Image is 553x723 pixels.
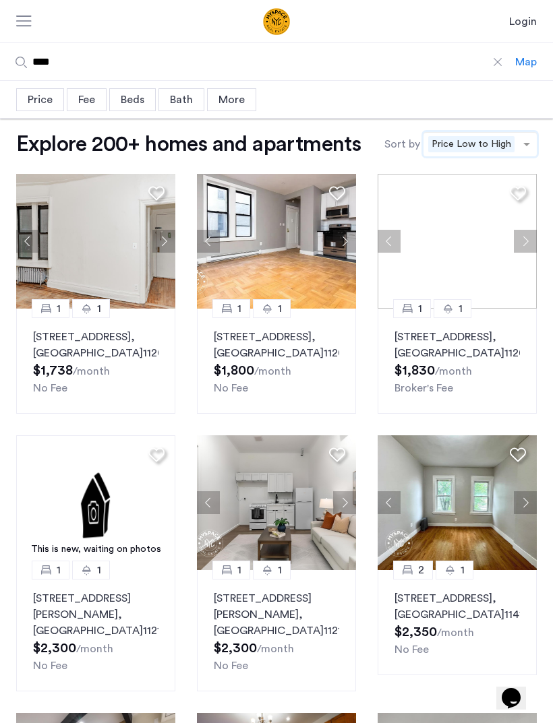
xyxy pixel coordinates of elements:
[378,491,401,514] button: Previous apartment
[207,88,256,111] div: More
[57,562,61,578] span: 1
[395,383,453,394] span: Broker's Fee
[237,301,241,317] span: 1
[16,88,64,111] div: Price
[395,329,520,361] p: [STREET_ADDRESS] 11203
[16,230,39,253] button: Previous apartment
[214,364,254,377] span: $1,800
[333,230,356,253] button: Next apartment
[23,542,169,557] div: This is new, waiting on photos
[237,562,241,578] span: 1
[514,491,537,514] button: Next apartment
[197,174,356,309] img: a8b926f1-9a91-4e5e-b036-feb4fe78ee5d_638880945617247159.jpeg
[418,301,422,317] span: 1
[461,562,465,578] span: 1
[378,570,537,675] a: 21[STREET_ADDRESS], [GEOGRAPHIC_DATA]11416No Fee
[395,625,437,639] span: $2,350
[514,230,537,253] button: Next apartment
[435,366,472,377] sub: /month
[395,364,435,377] span: $1,830
[33,329,158,361] p: [STREET_ADDRESS] 11203
[257,643,294,654] sub: /month
[214,590,339,639] p: [STREET_ADDRESS][PERSON_NAME] 11218
[109,88,156,111] div: Beds
[378,230,401,253] button: Previous apartment
[210,8,343,35] img: logo
[16,435,175,570] a: This is new, waiting on photos
[496,669,540,710] iframe: chat widget
[97,562,101,578] span: 1
[33,641,76,655] span: $2,300
[378,435,537,570] img: 8515455b-be52-4141-8a40-4c35d33cf98b_638870814355856179.jpeg
[152,230,175,253] button: Next apartment
[16,435,175,570] img: 2.gif
[97,301,101,317] span: 1
[197,309,356,414] a: 11[STREET_ADDRESS], [GEOGRAPHIC_DATA]11203No Fee
[16,570,175,691] a: 11[STREET_ADDRESS][PERSON_NAME], [GEOGRAPHIC_DATA]11218No Fee
[428,136,515,152] span: Price Low to High
[509,13,537,30] a: Login
[210,8,343,35] a: Cazamio Logo
[254,366,291,377] sub: /month
[16,309,175,414] a: 11[STREET_ADDRESS], [GEOGRAPHIC_DATA]11203No Fee
[214,383,248,394] span: No Fee
[197,491,220,514] button: Previous apartment
[16,131,361,158] h1: Explore 200+ homes and apartments
[418,562,424,578] span: 2
[424,132,537,156] ng-select: sort-apartment
[437,627,474,638] sub: /month
[33,660,67,671] span: No Fee
[384,136,420,152] label: Sort by
[333,491,356,514] button: Next apartment
[76,643,113,654] sub: /month
[459,301,463,317] span: 1
[33,590,158,639] p: [STREET_ADDRESS][PERSON_NAME] 11218
[515,54,537,70] div: Map
[197,230,220,253] button: Previous apartment
[16,174,175,309] img: 1996_638234808846003258.jpeg
[197,435,356,570] img: a8b926f1-9a91-4e5e-b036-feb4fe78ee5d_638850847483284209.jpeg
[214,329,339,361] p: [STREET_ADDRESS] 11203
[158,88,204,111] div: Bath
[378,309,537,414] a: 11[STREET_ADDRESS], [GEOGRAPHIC_DATA]11203Broker's Fee
[214,660,248,671] span: No Fee
[395,644,429,655] span: No Fee
[73,366,110,377] sub: /month
[197,570,356,691] a: 11[STREET_ADDRESS][PERSON_NAME], [GEOGRAPHIC_DATA]11218No Fee
[78,94,95,105] span: Fee
[214,641,257,655] span: $2,300
[278,301,282,317] span: 1
[33,383,67,394] span: No Fee
[33,364,73,377] span: $1,738
[57,301,61,317] span: 1
[395,590,520,623] p: [STREET_ADDRESS] 11416
[278,562,282,578] span: 1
